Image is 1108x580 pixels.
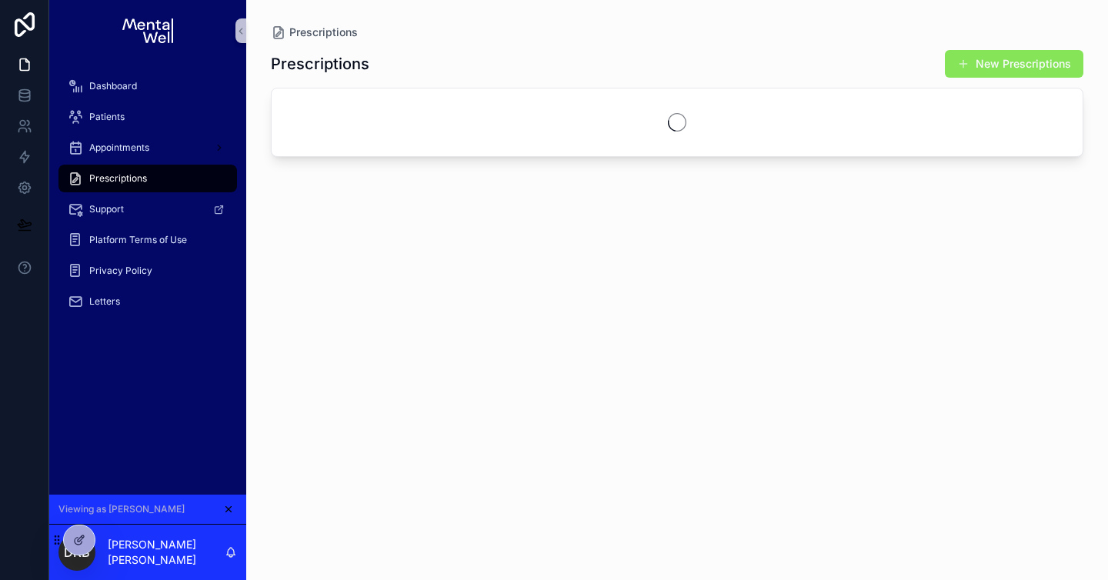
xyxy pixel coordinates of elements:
span: Platform Terms of Use [89,234,187,246]
p: [PERSON_NAME] [PERSON_NAME] [108,537,225,568]
a: Platform Terms of Use [58,226,237,254]
span: Privacy Policy [89,265,152,277]
span: Viewing as [PERSON_NAME] [58,503,185,515]
a: Letters [58,288,237,315]
a: Dashboard [58,72,237,100]
a: Privacy Policy [58,257,237,285]
a: Support [58,195,237,223]
img: App logo [122,18,172,43]
span: Patients [89,111,125,123]
span: Appointments [89,142,149,154]
span: Support [89,203,124,215]
a: Prescriptions [271,25,358,40]
a: Prescriptions [58,165,237,192]
span: Prescriptions [89,172,147,185]
span: Prescriptions [289,25,358,40]
div: scrollable content [49,62,246,335]
h1: Prescriptions [271,53,369,75]
a: Patients [58,103,237,131]
a: Appointments [58,134,237,162]
button: New Prescriptions [945,50,1083,78]
span: Dashboard [89,80,137,92]
span: Letters [89,295,120,308]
